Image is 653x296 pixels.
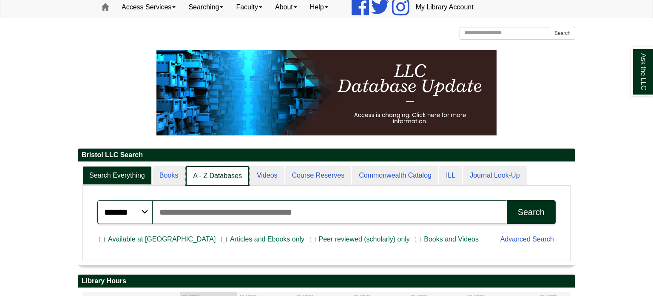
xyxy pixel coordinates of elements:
h2: Bristol LLC Search [78,149,575,162]
a: Journal Look-Up [463,166,526,185]
span: Articles and Ebooks only [227,234,308,244]
span: Peer reviewed (scholarly) only [315,234,413,244]
a: ILL [439,166,462,185]
a: A - Z Databases [186,166,249,186]
img: HTML tutorial [156,50,497,135]
a: Commonwealth Catalog [352,166,438,185]
span: Books and Videos [420,234,482,244]
input: Peer reviewed (scholarly) only [310,236,315,244]
a: Advanced Search [500,236,554,243]
a: Search Everything [82,166,152,185]
input: Articles and Ebooks only [221,236,227,244]
button: Search [550,27,575,40]
h2: Library Hours [78,275,575,288]
input: Books and Videos [415,236,420,244]
div: Search [518,207,545,217]
button: Search [507,200,556,224]
input: Available at [GEOGRAPHIC_DATA] [99,236,105,244]
a: Course Reserves [285,166,352,185]
a: Books [153,166,185,185]
span: Available at [GEOGRAPHIC_DATA] [105,234,219,244]
a: Videos [250,166,284,185]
